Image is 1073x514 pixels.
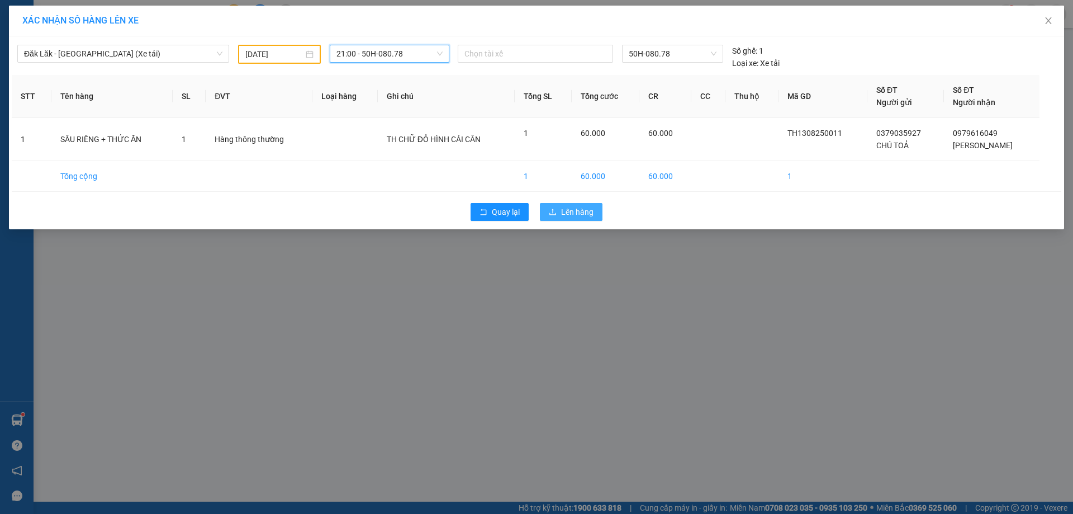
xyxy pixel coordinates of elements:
span: 1 [524,129,528,138]
span: TH CHỮ ĐỎ HÌNH CÁI CÂN [387,135,481,144]
span: 60.000 [581,129,605,138]
td: 60.000 [572,161,639,192]
div: Xe tải [732,57,780,69]
span: XÁC NHẬN SỐ HÀNG LÊN XE [22,15,139,26]
th: Tổng cước [572,75,639,118]
span: 21:00 - 50H-080.78 [336,45,443,62]
th: SL [173,75,206,118]
span: 50H-080.78 [629,45,716,62]
span: 60.000 [648,129,673,138]
th: CC [691,75,725,118]
span: Số ĐT [953,86,974,95]
span: TH1308250011 [787,129,842,138]
span: close [1044,16,1053,25]
span: [PERSON_NAME] [953,141,1013,150]
th: Ghi chú [378,75,515,118]
span: upload [549,208,557,217]
span: rollback [479,208,487,217]
td: Tổng cộng [51,161,173,192]
span: Quay lại [492,206,520,218]
td: 1 [515,161,572,192]
button: Close [1033,6,1064,37]
span: 1 [182,135,186,144]
td: Hàng thông thường [206,118,312,161]
th: Loại hàng [312,75,377,118]
span: Người nhận [953,98,995,107]
td: 1 [12,118,51,161]
td: 1 [778,161,867,192]
th: STT [12,75,51,118]
th: CR [639,75,691,118]
span: Lên hàng [561,206,594,218]
td: 60.000 [639,161,691,192]
span: Số ĐT [876,86,898,95]
th: Mã GD [778,75,867,118]
span: 0979616049 [953,129,998,138]
span: Người gửi [876,98,912,107]
input: 13/08/2025 [245,48,303,60]
td: SẦU RIÊNG + THỨC ĂN [51,118,173,161]
span: CHÚ TOẢ [876,141,909,150]
span: Đăk Lăk - Sài Gòn (Xe tải) [24,45,222,62]
th: Thu hộ [725,75,778,118]
span: 0379035927 [876,129,921,138]
button: uploadLên hàng [540,203,602,221]
th: Tổng SL [515,75,572,118]
th: ĐVT [206,75,312,118]
span: Số ghế: [732,45,757,57]
th: Tên hàng [51,75,173,118]
button: rollbackQuay lại [471,203,529,221]
span: Loại xe: [732,57,758,69]
div: 1 [732,45,763,57]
